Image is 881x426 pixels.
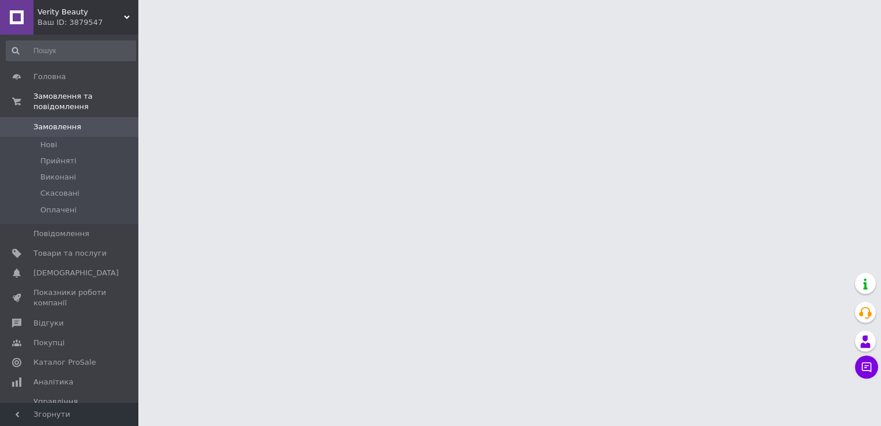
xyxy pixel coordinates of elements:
[40,172,76,182] span: Виконані
[37,7,124,17] span: Verity Beauty
[33,318,63,328] span: Відгуки
[33,357,96,368] span: Каталог ProSale
[33,91,138,112] span: Замовлення та повідомлення
[37,17,138,28] div: Ваш ID: 3879547
[33,268,119,278] span: [DEMOGRAPHIC_DATA]
[33,397,107,417] span: Управління сайтом
[33,248,107,259] span: Товари та послуги
[6,40,136,61] input: Пошук
[33,122,81,132] span: Замовлення
[33,377,73,387] span: Аналітика
[33,229,89,239] span: Повідомлення
[855,356,878,379] button: Чат з покупцем
[40,140,57,150] span: Нові
[40,156,76,166] span: Прийняті
[40,188,80,199] span: Скасовані
[40,205,77,215] span: Оплачені
[33,338,65,348] span: Покупці
[33,72,66,82] span: Головна
[33,287,107,308] span: Показники роботи компанії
